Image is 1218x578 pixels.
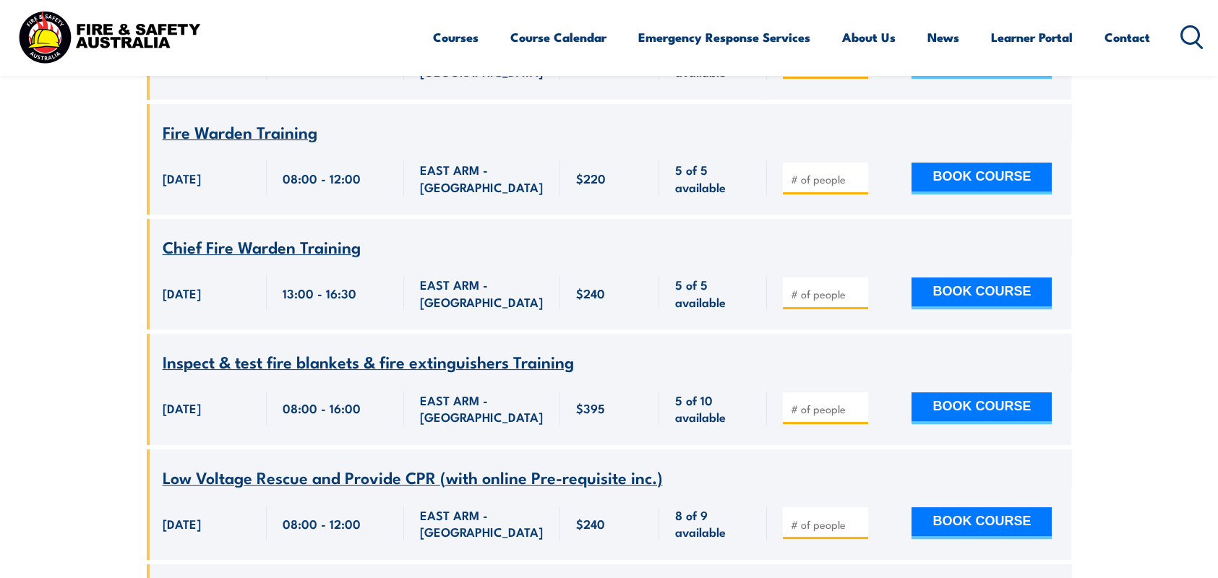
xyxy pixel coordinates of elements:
[791,517,863,532] input: # of people
[433,18,479,56] a: Courses
[576,285,605,301] span: $240
[912,277,1052,309] button: BOOK COURSE
[791,172,863,186] input: # of people
[927,18,959,56] a: News
[675,276,751,310] span: 5 of 5 available
[283,285,356,301] span: 13:00 - 16:30
[283,515,361,532] span: 08:00 - 12:00
[675,392,751,426] span: 5 of 10 available
[638,18,810,56] a: Emergency Response Services
[163,124,317,142] a: Fire Warden Training
[163,349,574,374] span: Inspect & test fire blankets & fire extinguishers Training
[420,392,544,426] span: EAST ARM - [GEOGRAPHIC_DATA]
[163,469,663,487] a: Low Voltage Rescue and Provide CPR (with online Pre-requisite inc.)
[420,46,544,80] span: EAST ARM - [GEOGRAPHIC_DATA]
[163,170,201,186] span: [DATE]
[163,285,201,301] span: [DATE]
[163,234,361,259] span: Chief Fire Warden Training
[163,238,361,256] a: Chief Fire Warden Training
[163,465,663,489] span: Low Voltage Rescue and Provide CPR (with online Pre-requisite inc.)
[791,402,863,416] input: # of people
[576,170,606,186] span: $220
[912,507,1052,539] button: BOOK COURSE
[791,287,863,301] input: # of people
[576,400,605,416] span: $395
[510,18,606,56] a: Course Calendar
[163,119,317,144] span: Fire Warden Training
[912,163,1052,194] button: BOOK COURSE
[420,161,544,195] span: EAST ARM - [GEOGRAPHIC_DATA]
[991,18,1073,56] a: Learner Portal
[163,353,574,371] a: Inspect & test fire blankets & fire extinguishers Training
[163,515,201,532] span: [DATE]
[675,161,751,195] span: 5 of 5 available
[163,400,201,416] span: [DATE]
[283,170,361,186] span: 08:00 - 12:00
[1105,18,1150,56] a: Contact
[576,515,605,532] span: $240
[675,506,751,540] span: 8 of 9 available
[675,46,751,80] span: 2 of 10 available
[842,18,896,56] a: About Us
[912,392,1052,424] button: BOOK COURSE
[420,506,544,540] span: EAST ARM - [GEOGRAPHIC_DATA]
[283,400,361,416] span: 08:00 - 16:00
[420,276,544,310] span: EAST ARM - [GEOGRAPHIC_DATA]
